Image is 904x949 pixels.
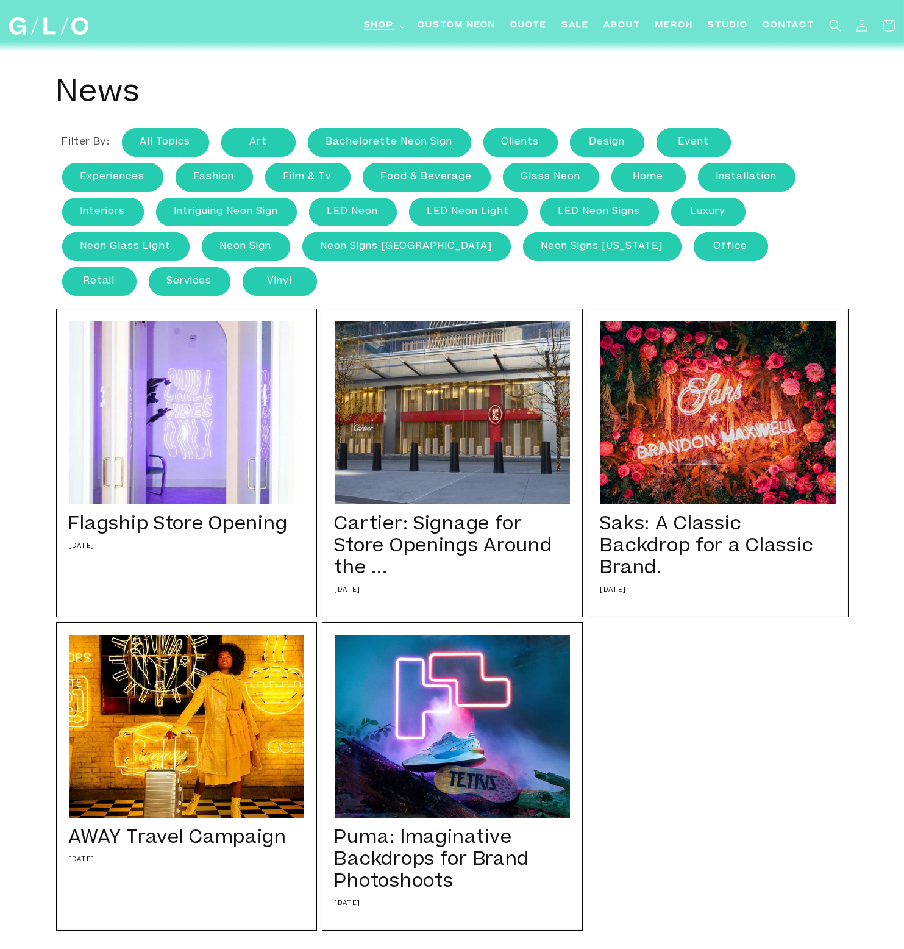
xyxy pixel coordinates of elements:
a: Custom Neon [410,12,503,40]
a: GLO Studio [4,13,93,40]
a: intriguing neon sign [156,198,297,226]
a: neon signs [GEOGRAPHIC_DATA] [302,232,511,261]
h1: News [56,76,849,113]
a: Contact [755,12,822,40]
span: Quote [510,20,547,32]
a: event [657,128,731,157]
a: retail [62,267,137,296]
a: home [611,163,686,192]
a: Glass Neon [503,163,599,192]
a: neon signs [US_STATE] [523,232,682,261]
a: Design [570,128,644,157]
a: Studio [700,12,755,40]
a: SALE [554,12,596,40]
a: LED neon signs [540,198,659,226]
li: Filter by: [62,134,110,151]
span: Merch [655,20,693,32]
span: Contact [763,20,814,32]
a: interiors [62,198,144,226]
img: GLO Studio [9,17,88,35]
span: SALE [561,20,589,32]
a: All Topics [122,128,209,157]
a: clients [483,128,558,157]
a: neon glass light [62,232,190,261]
summary: Search [822,12,849,39]
span: Custom Neon [418,20,496,32]
a: LED neon light [409,198,528,226]
summary: Shop [357,12,410,40]
a: office [694,232,768,261]
a: Installation [698,163,795,192]
a: luxury [671,198,746,226]
a: neon sign [202,232,290,261]
a: experiences [62,163,163,192]
a: film & tv [265,163,351,192]
a: Quote [503,12,554,40]
a: About [596,12,648,40]
a: Vinyl [243,267,317,296]
a: services [149,267,230,296]
span: Shop [364,20,394,32]
a: food & beverage [363,163,491,192]
span: Studio [708,20,748,32]
a: art [221,128,296,157]
a: Bachelorette Neon Sign [308,128,471,157]
a: Merch [648,12,700,40]
a: LED Neon [309,198,397,226]
span: About [603,20,641,32]
a: fashion [176,163,253,192]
